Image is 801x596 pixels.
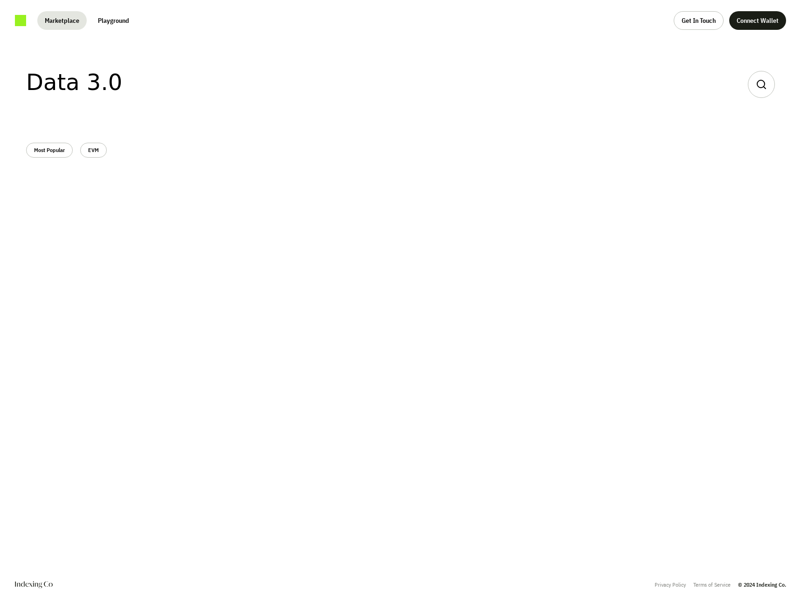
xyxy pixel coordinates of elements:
h1: Data 3.0 [26,71,122,98]
button: Marketplace [37,11,87,30]
button: Get In Touch [674,11,724,30]
button: Most Popular [26,143,73,158]
button: EVM [80,143,107,158]
a: Terms of Service [693,581,731,589]
span: © 2024 Indexing Co. [738,581,786,589]
button: Connect Wallet [729,11,786,30]
button: Playground [90,11,137,30]
a: Privacy Policy [655,581,686,589]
